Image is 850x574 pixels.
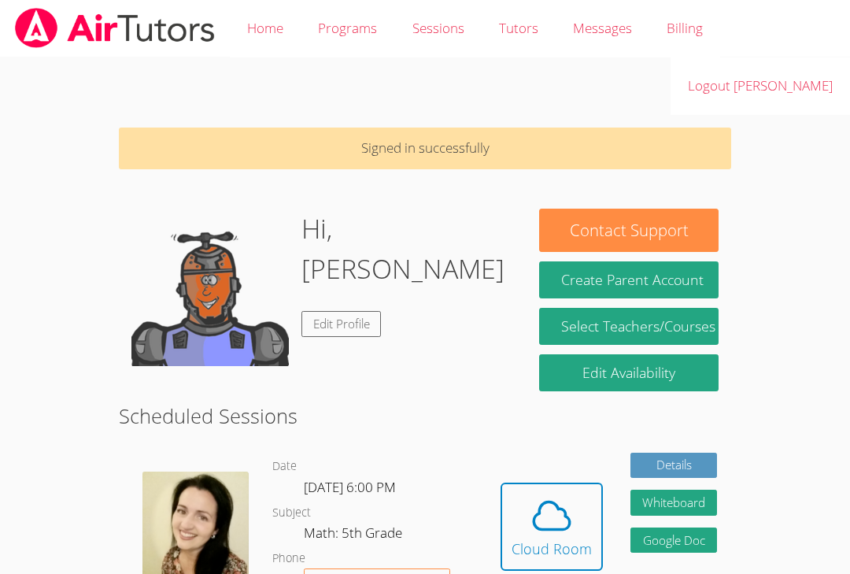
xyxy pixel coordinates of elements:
dt: Subject [272,503,311,523]
a: Logout [PERSON_NAME] [671,57,850,115]
button: Cloud Room [501,483,603,571]
a: Details [630,453,717,479]
a: Edit Availability [539,354,719,391]
button: Create Parent Account [539,261,719,298]
img: default.png [131,209,289,366]
span: Messages [573,19,632,37]
a: Google Doc [630,528,717,554]
dt: Phone [272,549,305,568]
div: Cloud Room [512,538,592,560]
a: Edit Profile [301,311,382,337]
button: Contact Support [539,209,719,252]
dt: Date [272,457,297,476]
button: Whiteboard [630,490,717,516]
h1: Hi, [PERSON_NAME] [301,209,515,289]
dd: Math: 5th Grade [304,522,405,549]
span: [DATE] 6:00 PM [304,478,396,496]
h2: Scheduled Sessions [119,401,731,431]
img: airtutors_banner-c4298cdbf04f3fff15de1276eac7730deb9818008684d7c2e4769d2f7ddbe033.png [13,8,216,48]
a: Select Teachers/Courses [539,308,719,345]
p: Signed in successfully [119,128,731,169]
